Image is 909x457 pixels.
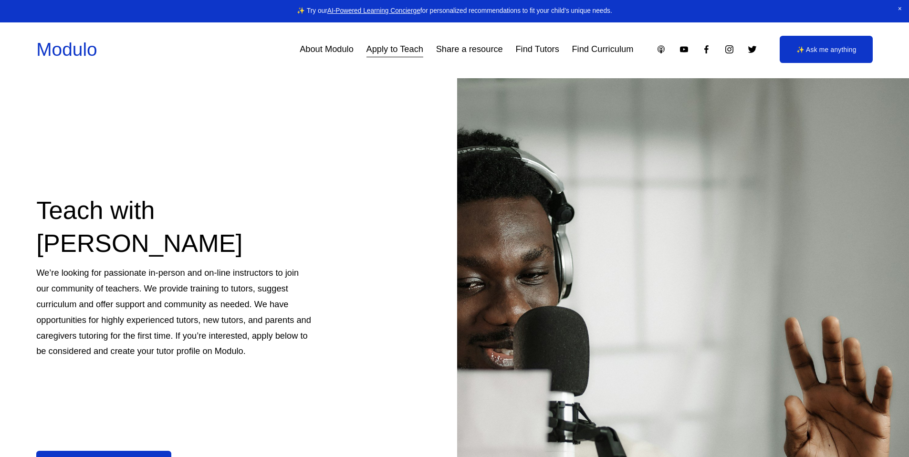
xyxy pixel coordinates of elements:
h2: Teach with [PERSON_NAME] [36,194,312,260]
a: Twitter [747,44,757,54]
a: Find Curriculum [572,41,633,58]
a: Facebook [701,44,711,54]
a: Apple Podcasts [656,44,666,54]
a: Modulo [36,39,97,60]
p: We’re looking for passionate in-person and on-line instructors to join our community of teachers.... [36,265,312,360]
a: Find Tutors [515,41,559,58]
a: ✨ Ask me anything [780,36,873,63]
a: YouTube [679,44,689,54]
a: AI-Powered Learning Concierge [327,7,420,14]
a: Apply to Teach [366,41,423,58]
a: About Modulo [300,41,354,58]
a: Instagram [724,44,734,54]
a: Share a resource [436,41,503,58]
